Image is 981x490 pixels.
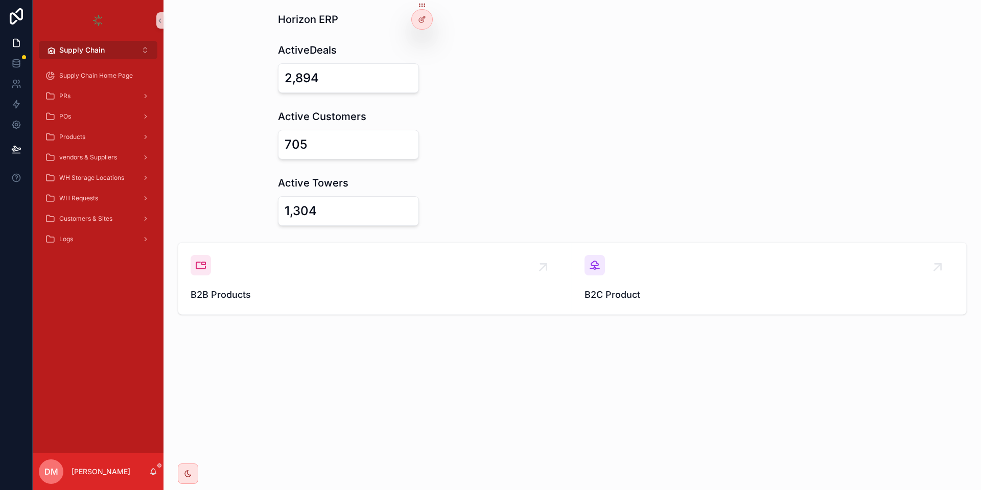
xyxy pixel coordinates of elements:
[59,45,105,55] span: Supply Chain
[39,41,157,59] button: Select Button
[39,148,157,167] a: vendors & Suppliers
[278,109,366,124] h1: Active Customers
[278,43,337,57] h1: ActiveDeals
[585,288,954,302] span: B2C Product
[39,107,157,126] a: POs
[39,230,157,248] a: Logs
[59,174,124,182] span: WH Storage Locations
[39,209,157,228] a: Customers & Sites
[59,215,112,223] span: Customers & Sites
[285,70,319,86] div: 2,894
[59,133,85,141] span: Products
[72,466,130,477] p: [PERSON_NAME]
[39,189,157,207] a: WH Requests
[39,169,157,187] a: WH Storage Locations
[278,12,338,27] h1: Horizon ERP
[59,153,117,161] span: vendors & Suppliers
[178,243,572,314] a: B2B Products
[59,235,73,243] span: Logs
[278,176,348,190] h1: Active Towers
[59,112,71,121] span: POs
[285,203,317,219] div: 1,304
[59,72,133,80] span: Supply Chain Home Page
[90,12,106,29] img: App logo
[572,243,966,314] a: B2C Product
[59,92,71,100] span: PRs
[33,59,163,262] div: scrollable content
[39,66,157,85] a: Supply Chain Home Page
[285,136,307,153] div: 705
[44,465,58,478] span: DM
[39,128,157,146] a: Products
[39,87,157,105] a: PRs
[59,194,98,202] span: WH Requests
[191,288,559,302] span: B2B Products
